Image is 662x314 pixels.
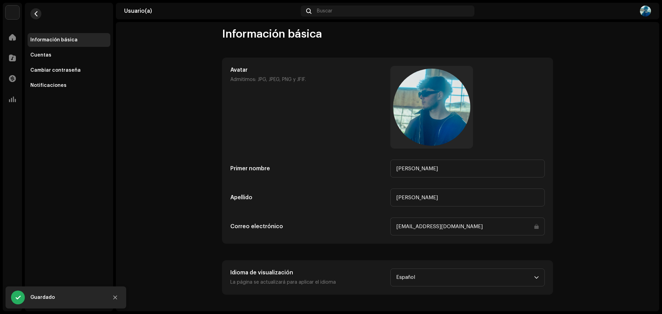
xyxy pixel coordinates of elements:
[390,189,545,206] input: Apellido
[124,8,298,14] div: Usuario(a)
[390,160,545,178] input: Primer nombre
[30,293,103,302] div: Guardado
[230,269,385,277] h5: Idioma de visualización
[230,75,385,84] p: Admitimos: JPG, JPEG, PNG y JFIF.
[230,193,385,202] h5: Apellido
[28,33,110,47] re-m-nav-item: Información básica
[317,8,332,14] span: Buscar
[108,291,122,304] button: Close
[30,83,67,88] div: Notificaciones
[222,27,322,41] span: Información básica
[30,68,81,73] div: Cambiar contraseña
[230,222,385,231] h5: Correo electrónico
[30,52,51,58] div: Cuentas
[6,6,19,19] img: 297a105e-aa6c-4183-9ff4-27133c00f2e2
[390,217,545,235] input: Correo electrónico
[28,48,110,62] re-m-nav-item: Cuentas
[230,278,385,286] p: La página se actualizará para aplicar el idioma
[28,79,110,92] re-m-nav-item: Notificaciones
[396,269,534,286] span: Español
[30,37,78,43] div: Información básica
[534,269,539,286] div: dropdown trigger
[640,6,651,17] img: 9881f5f8-68a5-43fb-b4bd-17c7a7afa1d3
[230,66,385,74] h5: Avatar
[28,63,110,77] re-m-nav-item: Cambiar contraseña
[230,164,385,173] h5: Primer nombre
